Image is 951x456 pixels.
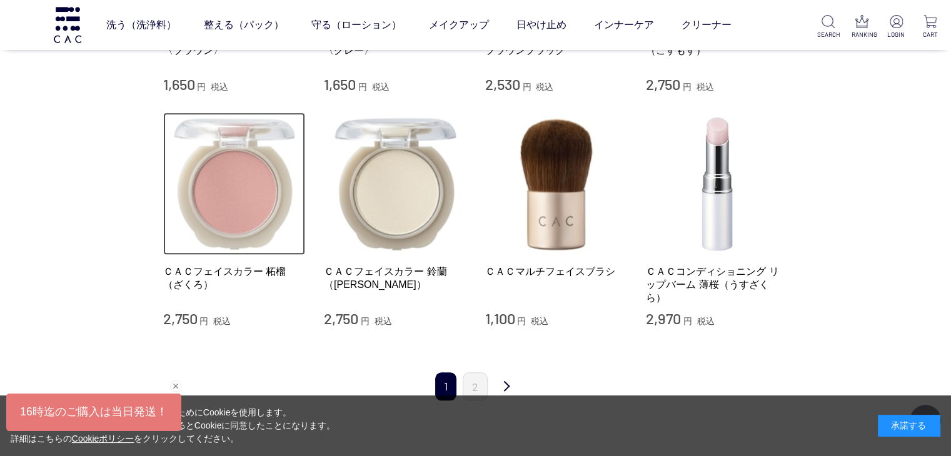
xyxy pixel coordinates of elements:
img: ＣＡＣコンディショニング リップバーム 薄桜（うすざくら） [646,112,788,255]
div: 承諾する [878,415,940,437]
a: 日やけ止め [516,7,566,42]
p: CART [919,30,941,39]
span: 1,650 [163,75,195,93]
span: 円 [199,316,208,326]
span: 円 [683,316,692,326]
span: 税込 [697,82,714,92]
span: 2,750 [163,309,198,327]
img: ＣＡＣマルチフェイスブラシ [485,112,628,255]
span: 1,100 [485,309,515,327]
a: CART [919,15,941,39]
a: 整える（パック） [204,7,284,42]
a: LOGIN [885,15,907,39]
a: Cookieポリシー [72,434,134,444]
a: クリーナー [682,7,732,42]
a: メイクアップ [429,7,489,42]
p: LOGIN [885,30,907,39]
a: SEARCH [817,15,839,39]
a: インナーケア [594,7,654,42]
span: 円 [522,82,531,92]
span: 税込 [211,82,228,92]
span: 2,970 [646,309,681,327]
a: RANKING [852,15,873,39]
img: ＣＡＣフェイスカラー 鈴蘭（すずらん） [324,112,466,255]
a: 次 [494,372,519,402]
p: SEARCH [817,30,839,39]
span: 1 [435,372,456,400]
span: 円 [197,82,206,92]
a: ＣＡＣフェイスカラー 鈴蘭（[PERSON_NAME]） [324,265,466,292]
span: 1,650 [324,75,356,93]
span: 2,530 [485,75,520,93]
img: ＣＡＣフェイスカラー 柘榴（ざくろ） [163,112,306,255]
span: 2,750 [324,309,358,327]
span: 税込 [372,82,390,92]
span: 税込 [697,316,715,326]
span: 2,750 [646,75,680,93]
p: RANKING [852,30,873,39]
a: ＣＡＣフェイスカラー 柘榴（ざくろ） [163,265,306,292]
a: ＣＡＣマルチフェイスブラシ [485,265,628,278]
span: 税込 [375,316,392,326]
span: 税込 [213,316,231,326]
span: 円 [361,316,370,326]
span: 円 [358,82,367,92]
span: 円 [517,316,526,326]
span: 税込 [531,316,548,326]
span: 円 [683,82,692,92]
a: 2 [463,372,488,400]
img: logo [52,7,83,42]
a: ＣＡＣコンディショニング リップバーム 薄桜（うすざくら） [646,265,788,305]
span: 税込 [536,82,553,92]
a: 守る（ローション） [311,7,401,42]
a: 洗う（洗浄料） [106,7,176,42]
